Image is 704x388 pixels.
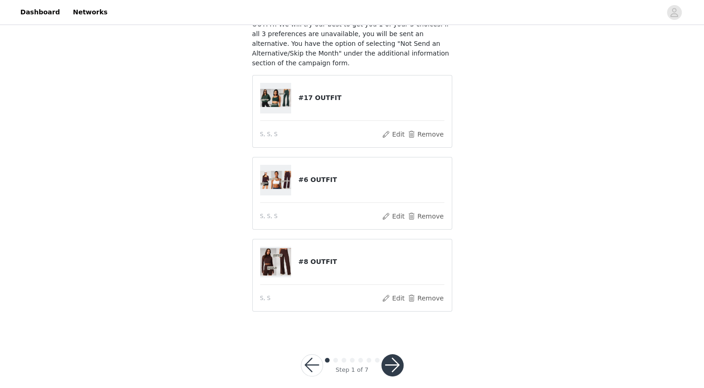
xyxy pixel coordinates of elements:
div: avatar [670,5,679,20]
button: Edit [382,211,405,222]
button: Edit [382,129,405,140]
img: #6 OUTFIT [260,171,292,189]
button: Remove [407,293,444,304]
a: Dashboard [15,2,65,23]
span: S, S, S [260,130,278,138]
span: S, S, S [260,212,278,220]
div: Step 1 of 7 [336,365,368,375]
button: Edit [382,293,405,304]
h4: #6 OUTFIT [298,175,444,185]
p: Please select 3 outfit PREFERENCES. You will recieve 1 OUTFIT. We will try our best to get you 1 ... [252,10,452,68]
a: Networks [67,2,113,23]
img: #17 OUTFIT [260,89,292,106]
h4: #17 OUTFIT [298,93,444,103]
button: Remove [407,129,444,140]
img: #8 OUTFIT [260,248,292,275]
span: S, S [260,294,271,302]
button: Remove [407,211,444,222]
h4: #8 OUTFIT [298,257,444,267]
